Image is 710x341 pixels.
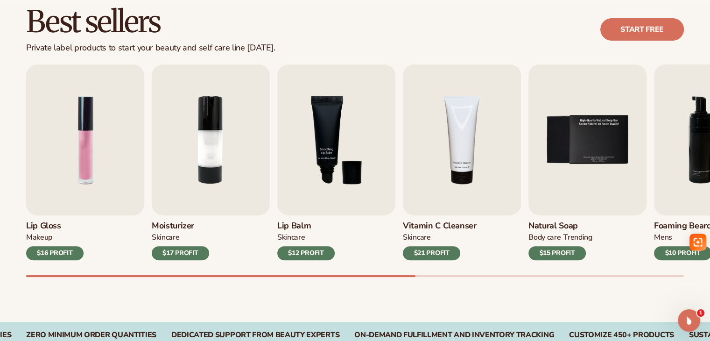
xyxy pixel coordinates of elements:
[277,221,335,231] h3: Lip Balm
[569,331,674,340] div: CUSTOMIZE 450+ PRODUCTS
[277,246,335,260] div: $12 PROFIT
[277,233,305,242] div: SKINCARE
[26,43,275,53] div: Private label products to start your beauty and self care line [DATE].
[26,6,275,37] h2: Best sellers
[26,331,156,340] div: Zero Minimum Order QuantitieS
[152,233,179,242] div: SKINCARE
[26,64,144,260] a: 1 / 9
[26,233,52,242] div: MAKEUP
[528,221,592,231] h3: Natural Soap
[563,233,592,242] div: TRENDING
[277,64,395,260] a: 3 / 9
[528,233,561,242] div: BODY Care
[26,221,84,231] h3: Lip Gloss
[26,246,84,260] div: $16 PROFIT
[678,309,700,332] iframe: Intercom live chat
[403,246,460,260] div: $21 PROFIT
[528,64,647,260] a: 5 / 9
[152,221,209,231] h3: Moisturizer
[697,309,704,317] span: 1
[152,64,270,260] a: 2 / 9
[403,64,521,260] a: 4 / 9
[528,246,586,260] div: $15 PROFIT
[171,331,339,340] div: Dedicated Support From Beauty Experts
[654,233,672,242] div: mens
[354,331,554,340] div: On-Demand Fulfillment and Inventory Tracking
[403,221,477,231] h3: Vitamin C Cleanser
[600,18,684,41] a: Start free
[403,233,430,242] div: Skincare
[152,246,209,260] div: $17 PROFIT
